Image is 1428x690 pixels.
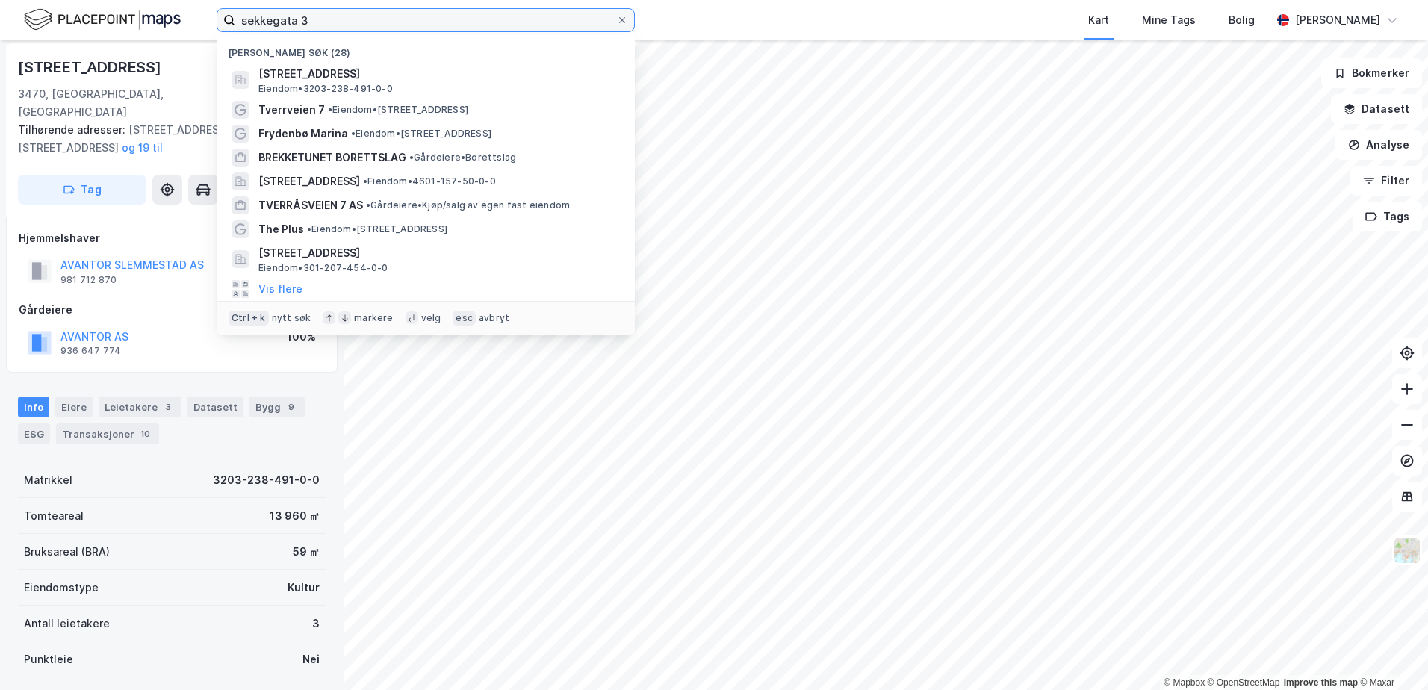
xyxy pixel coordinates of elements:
div: Antall leietakere [24,615,110,632]
div: 9 [284,400,299,414]
span: Tverrveien 7 [258,101,325,119]
div: Kontrollprogram for chat [1353,618,1428,690]
a: Mapbox [1164,677,1205,688]
div: Mine Tags [1142,11,1196,29]
div: Hjemmelshaver [19,229,325,247]
div: Kultur [288,579,320,597]
div: Bygg [249,397,305,417]
span: Eiendom • [STREET_ADDRESS] [307,223,447,235]
div: Info [18,397,49,417]
span: TVERRÅSVEIEN 7 AS [258,196,363,214]
button: Bokmerker [1321,58,1422,88]
div: [PERSON_NAME] [1295,11,1380,29]
span: [STREET_ADDRESS] [258,244,617,262]
span: Eiendom • 301-207-454-0-0 [258,262,388,274]
span: BREKKETUNET BORETTSLAG [258,149,406,167]
div: 59 ㎡ [293,543,320,561]
span: Tilhørende adresser: [18,123,128,136]
div: [STREET_ADDRESS], [STREET_ADDRESS] [18,121,314,157]
a: OpenStreetMap [1208,677,1280,688]
div: Transaksjoner [56,423,159,444]
div: markere [354,312,393,324]
button: Filter [1350,166,1422,196]
div: Matrikkel [24,471,72,489]
span: Eiendom • [STREET_ADDRESS] [351,128,491,140]
div: Leietakere [99,397,181,417]
span: • [351,128,356,139]
img: logo.f888ab2527a4732fd821a326f86c7f29.svg [24,7,181,33]
span: • [307,223,311,234]
div: Gårdeiere [19,301,325,319]
button: Analyse [1335,130,1422,160]
div: Datasett [187,397,243,417]
span: Eiendom • 4601-157-50-0-0 [363,175,496,187]
span: • [363,175,367,187]
div: Nei [302,650,320,668]
span: [STREET_ADDRESS] [258,172,360,190]
div: 3470, [GEOGRAPHIC_DATA], [GEOGRAPHIC_DATA] [18,85,252,121]
div: 3 [161,400,176,414]
div: Kart [1088,11,1109,29]
div: 100% [287,328,316,346]
button: Tags [1353,202,1422,231]
span: Eiendom • [STREET_ADDRESS] [328,104,468,116]
span: Frydenbø Marina [258,125,348,143]
div: 10 [137,426,153,441]
div: Ctrl + k [229,311,269,326]
div: Bolig [1229,11,1255,29]
div: 13 960 ㎡ [270,507,320,525]
button: Tag [18,175,146,205]
div: [PERSON_NAME] søk (28) [217,35,635,62]
div: Tomteareal [24,507,84,525]
span: • [328,104,332,115]
div: avbryt [479,312,509,324]
div: Eiere [55,397,93,417]
span: Eiendom • 3203-238-491-0-0 [258,83,393,95]
div: 936 647 774 [60,345,121,357]
div: velg [421,312,441,324]
input: Søk på adresse, matrikkel, gårdeiere, leietakere eller personer [235,9,616,31]
div: nytt søk [272,312,311,324]
a: Improve this map [1284,677,1358,688]
div: ESG [18,423,50,444]
div: 3 [312,615,320,632]
span: • [366,199,370,211]
div: Bruksareal (BRA) [24,543,110,561]
span: [STREET_ADDRESS] [258,65,617,83]
span: • [409,152,414,163]
img: Z [1393,536,1421,565]
div: Eiendomstype [24,579,99,597]
span: Gårdeiere • Kjøp/salg av egen fast eiendom [366,199,570,211]
button: Datasett [1331,94,1422,124]
div: esc [453,311,476,326]
span: The Plus [258,220,304,238]
div: 3203-238-491-0-0 [213,471,320,489]
div: 981 712 870 [60,274,117,286]
div: [STREET_ADDRESS] [18,55,164,79]
div: Punktleie [24,650,73,668]
iframe: Chat Widget [1353,618,1428,690]
button: Vis flere [258,280,302,298]
span: Gårdeiere • Borettslag [409,152,516,164]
